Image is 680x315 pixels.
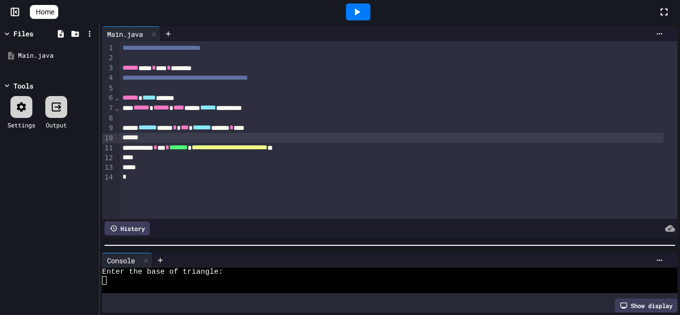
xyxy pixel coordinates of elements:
div: 1 [102,43,114,53]
span: Fold line [114,94,119,102]
div: Tools [13,81,33,91]
div: Console [102,255,140,266]
div: 6 [102,93,114,103]
span: Fold line [114,104,119,112]
div: 9 [102,123,114,133]
div: 10 [102,133,114,143]
div: 11 [102,143,114,153]
span: Enter the base of triangle: [102,268,223,276]
div: Main.java [102,26,160,41]
div: 2 [102,53,114,63]
div: 13 [102,163,114,173]
div: 4 [102,73,114,83]
span: Home [36,7,54,17]
div: Output [46,120,67,129]
div: Main.java [102,29,148,39]
a: Home [30,5,58,19]
div: 7 [102,104,114,113]
div: 8 [102,113,114,123]
div: 3 [102,63,114,73]
div: Settings [7,120,35,129]
div: 12 [102,153,114,163]
div: Show display [615,299,678,313]
div: History [105,221,150,235]
div: Main.java [18,51,96,61]
div: 5 [102,84,114,94]
div: Console [102,253,152,268]
div: Files [13,28,33,39]
div: 14 [102,173,114,183]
